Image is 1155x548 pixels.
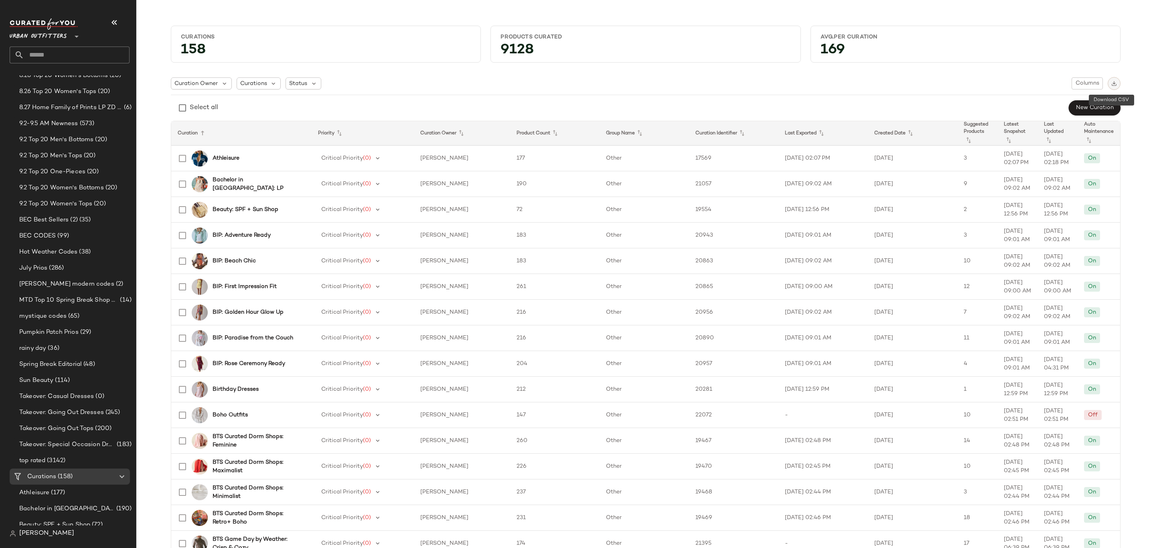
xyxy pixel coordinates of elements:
span: New Curation [1076,105,1114,111]
span: July Prios [19,264,47,273]
td: [DATE] 02:46 PM [1037,505,1078,531]
span: (20) [96,87,110,96]
div: On [1088,154,1096,162]
span: (114) [53,376,70,385]
div: On [1088,180,1096,188]
td: [PERSON_NAME] [414,325,510,351]
td: [DATE] 12:59 PM [778,377,868,402]
th: Created Date [868,121,957,146]
b: BIP: First Impression Fit [213,282,277,291]
td: Other [600,479,689,505]
td: 20281 [689,377,778,402]
td: [PERSON_NAME] [414,377,510,402]
td: [DATE] [868,428,957,454]
td: [DATE] 02:51 PM [997,402,1037,428]
span: Critical Priority [321,335,363,341]
td: [DATE] 09:02 AM [997,248,1037,274]
b: Boho Outfits [213,411,248,419]
td: Other [600,505,689,531]
th: Last Updated [1037,121,1078,146]
td: [DATE] 09:02 AM [1037,248,1078,274]
span: BEC CODES [19,231,56,241]
td: [DATE] 09:01 AM [1037,325,1078,351]
td: 20956 [689,300,778,325]
span: (0) [94,392,104,401]
span: (6) [122,103,132,112]
span: (20) [92,199,106,209]
td: [DATE] 09:00 AM [1037,274,1078,300]
b: BIP: Paradise from the Couch [213,334,293,342]
td: 19554 [689,197,778,223]
span: (38) [77,248,91,257]
td: 1 [957,377,997,402]
td: 20943 [689,223,778,248]
td: 212 [510,377,600,402]
td: [PERSON_NAME] [414,248,510,274]
span: (0) [363,181,371,187]
span: Takeover: Going Out Tops [19,424,93,433]
span: (0) [363,284,371,290]
span: (20) [85,167,99,177]
span: Columns [1075,80,1099,87]
span: (190) [115,504,132,513]
td: [PERSON_NAME] [414,402,510,428]
td: 204 [510,351,600,377]
img: 100596915_079_b [192,279,208,295]
span: Curation Owner [174,79,218,88]
span: top rated [19,456,45,465]
td: 18 [957,505,997,531]
td: 11 [957,325,997,351]
td: 190 [510,171,600,197]
span: (0) [363,207,371,213]
td: 20863 [689,248,778,274]
td: [DATE] [868,479,957,505]
span: Takeover: Casual Dresses [19,392,94,401]
td: [PERSON_NAME] [414,479,510,505]
div: Off [1088,411,1098,419]
span: (158) [56,472,73,481]
div: On [1088,359,1096,368]
td: [DATE] 09:02 AM [778,248,868,274]
span: (0) [363,463,371,469]
img: 96651559_038_b [192,227,208,244]
span: (0) [363,515,371,521]
td: [DATE] 02:44 PM [1037,479,1078,505]
span: 9.2 Top 20 One-Pieces [19,167,85,177]
td: [DATE] 09:01 AM [778,223,868,248]
td: 3 [957,223,997,248]
td: [DATE] 02:46 PM [997,505,1037,531]
td: Other [600,248,689,274]
span: 9.2 Top 20 Men's Bottoms [19,135,93,144]
td: [DATE] 12:56 PM [778,197,868,223]
span: Critical Priority [321,489,363,495]
td: 216 [510,300,600,325]
span: (0) [363,232,371,238]
b: Athleisure [213,154,239,162]
td: [PERSON_NAME] [414,428,510,454]
td: 20890 [689,325,778,351]
span: (35) [78,215,91,225]
th: Latest Snapshot [997,121,1037,146]
button: Columns [1072,77,1103,89]
div: On [1088,488,1096,496]
span: rainy day [19,344,46,353]
span: (0) [363,361,371,367]
td: Other [600,223,689,248]
b: BTS Curated Dorm Shops: Maximalist [213,458,302,475]
td: 10 [957,402,997,428]
b: Beauty: SPF + Sun Shop [213,205,278,214]
td: [DATE] 02:48 PM [997,428,1037,454]
td: [DATE] 02:44 PM [778,479,868,505]
td: 20957 [689,351,778,377]
span: Critical Priority [321,155,363,161]
td: 183 [510,248,600,274]
td: 19468 [689,479,778,505]
td: [PERSON_NAME] [414,274,510,300]
td: 19467 [689,428,778,454]
img: svg%3e [1111,81,1117,86]
img: 101991065_010_b [192,407,208,423]
td: [DATE] 02:18 PM [1037,146,1078,171]
span: Critical Priority [321,515,363,521]
td: [PERSON_NAME] [414,223,510,248]
td: 19469 [689,505,778,531]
